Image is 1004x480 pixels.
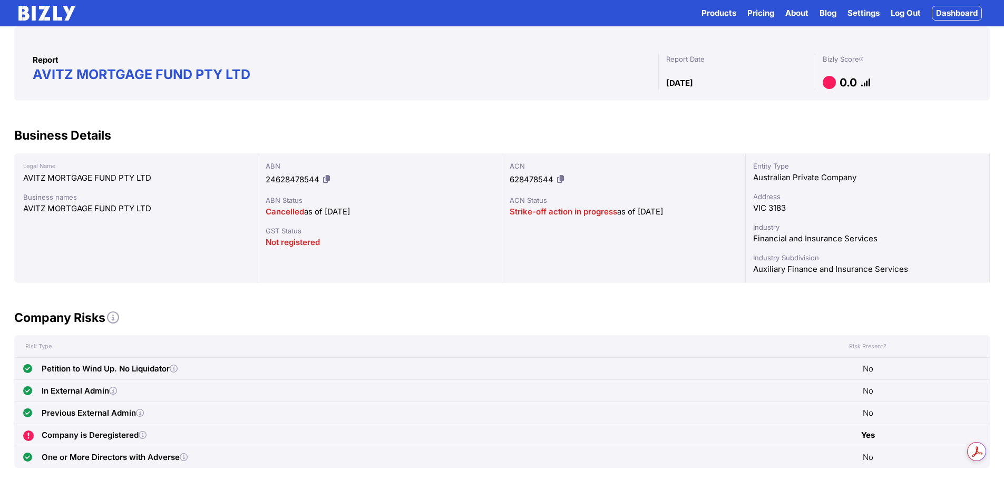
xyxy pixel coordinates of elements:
[827,342,909,350] div: Risk Present?
[266,195,494,205] div: ABN Status
[753,191,982,202] div: Address
[33,54,659,66] div: Report
[753,222,982,232] div: Industry
[42,451,188,464] div: One or More Directors with Adverse
[753,161,982,171] div: Entity Type
[23,192,248,202] div: Business names
[266,226,494,236] div: GST Status
[42,407,144,419] div: Previous External Admin
[747,7,774,19] a: Pricing
[42,429,147,442] div: Company is Deregistered
[666,54,807,64] div: Report Date
[266,207,304,217] span: Cancelled
[863,407,873,419] span: No
[23,172,248,184] div: AVITZ MORTGAGE FUND PTY LTD
[14,127,990,144] h2: Business Details
[753,252,982,263] div: Industry Subdivision
[847,7,880,19] a: Settings
[785,7,808,19] a: About
[863,451,873,464] span: No
[14,309,990,326] h2: Company Risks
[510,161,738,171] div: ACN
[840,75,857,90] h1: 0.0
[753,202,982,214] div: VIC 3183
[266,237,320,247] span: Not registered
[753,263,982,276] div: Auxiliary Finance and Insurance Services
[33,66,659,82] h1: AVITZ MORTGAGE FUND PTY LTD
[820,7,836,19] a: Blog
[266,161,494,171] div: ABN
[753,232,982,245] div: Financial and Insurance Services
[510,205,738,218] div: as of [DATE]
[266,174,319,184] span: 24628478544
[510,195,738,205] div: ACN Status
[891,7,921,19] a: Log Out
[932,6,982,21] a: Dashboard
[701,7,736,19] button: Products
[23,202,248,215] div: AVITZ MORTGAGE FUND PTY LTD
[42,385,117,397] div: In External Admin
[510,207,617,217] span: Strike-off action in progress
[266,205,494,218] div: as of [DATE]
[42,363,178,375] div: Petition to Wind Up. No Liquidator
[861,429,875,442] span: Yes
[23,161,248,172] div: Legal Name
[863,363,873,375] span: No
[753,171,982,184] div: Australian Private Company
[863,385,873,397] span: No
[14,342,827,350] div: Risk Type
[510,174,553,184] span: 628478544
[666,77,807,90] div: [DATE]
[823,54,871,64] div: Bizly Score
